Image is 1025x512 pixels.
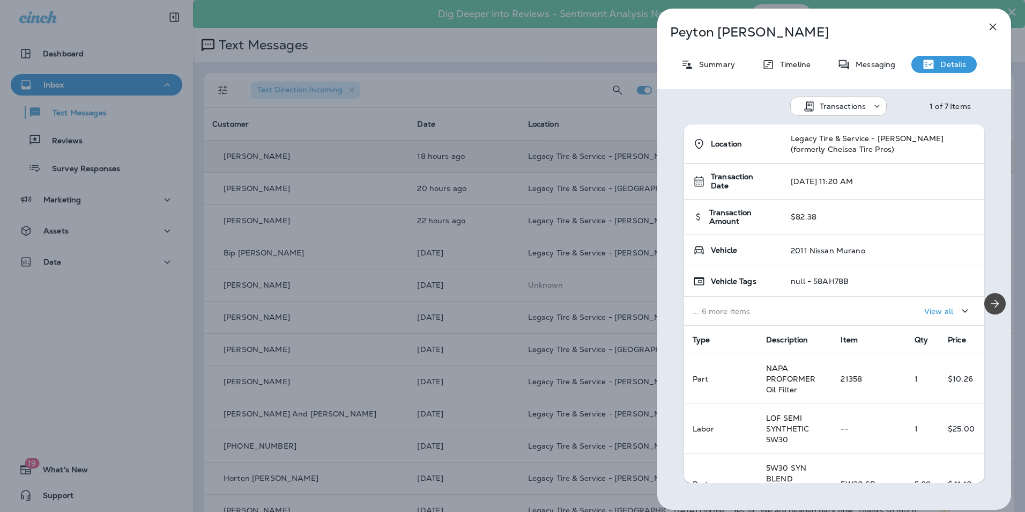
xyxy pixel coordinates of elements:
[694,60,735,69] p: Summary
[775,60,811,69] p: Timeline
[766,363,815,394] span: NAPA PROFORMER Oil Filter
[915,424,918,434] span: 1
[924,307,953,316] p: View all
[782,199,984,235] td: $82.38
[948,375,976,383] p: $10.26
[693,424,714,434] span: Labor
[935,60,966,69] p: Details
[791,277,849,286] p: null - 58AH78B
[709,208,774,226] span: Transaction Amount
[693,479,709,489] span: Part
[948,480,976,488] p: $41.10
[841,335,858,345] span: Item
[841,479,875,489] span: 5W30 SB
[850,60,895,69] p: Messaging
[711,172,774,191] span: Transaction Date
[711,140,742,149] span: Location
[841,425,897,433] p: --
[693,374,709,384] span: Part
[915,479,931,489] span: 5.88
[711,246,737,255] span: Vehicle
[920,301,976,321] button: View all
[915,335,928,345] span: Qty
[711,277,756,286] span: Vehicle Tags
[820,102,866,111] p: Transactions
[693,307,774,316] p: ... 6 more items
[841,374,862,384] span: 21358
[670,25,963,40] p: Peyton [PERSON_NAME]
[948,425,976,433] p: $25.00
[948,335,966,345] span: Price
[782,164,984,200] td: [DATE] 11:20 AM
[915,374,918,384] span: 1
[766,335,808,345] span: Description
[791,246,865,255] p: 2011 Nissan Murano
[984,293,1006,314] button: Next
[782,125,984,164] td: Legacy Tire & Service - [PERSON_NAME] (formerly Chelsea Tire Pros)
[766,413,809,444] span: LOF SEMI SYNTHETIC 5W30
[693,335,710,345] span: Type
[930,102,971,111] div: 1 of 7 Items
[766,463,806,505] span: 5W30 SYN BLEND PROTECK ELITE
